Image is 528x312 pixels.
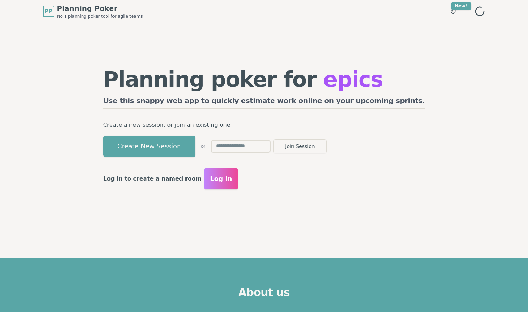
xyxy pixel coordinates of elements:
span: epics [323,67,383,92]
h2: Use this snappy web app to quickly estimate work online on your upcoming sprints. [103,96,425,109]
button: New! [447,5,460,18]
div: New! [451,2,471,10]
button: Log in [204,168,238,189]
span: PP [44,7,52,16]
span: Planning Poker [57,4,143,13]
h2: About us [43,286,485,302]
button: Join Session [273,139,327,153]
p: Create a new session, or join an existing one [103,120,425,130]
h1: Planning poker for [103,69,425,90]
span: Log in [210,174,232,184]
a: PPPlanning PokerNo.1 planning poker tool for agile teams [43,4,143,19]
span: No.1 planning poker tool for agile teams [57,13,143,19]
span: or [201,143,205,149]
p: Log in to create a named room [103,174,202,184]
button: Create New Session [103,136,195,157]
